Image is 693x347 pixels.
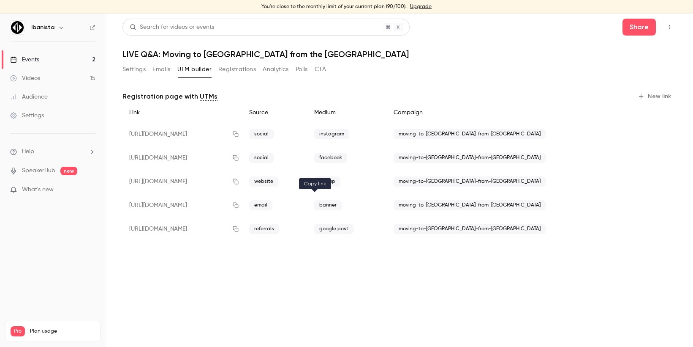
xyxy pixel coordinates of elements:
button: Emails [152,63,170,76]
span: moving-to-[GEOGRAPHIC_DATA]-from-[GEOGRAPHIC_DATA] [394,176,546,187]
div: Source [242,103,308,122]
h1: LIVE Q&A: Moving to [GEOGRAPHIC_DATA] from the [GEOGRAPHIC_DATA] [122,49,676,59]
span: instagram [314,129,349,139]
span: Pro [11,326,25,336]
div: Events [10,55,39,64]
span: What's new [22,185,54,194]
span: new [60,167,77,175]
button: CTA [315,63,326,76]
span: popup [314,176,340,187]
button: UTM builder [177,63,212,76]
span: banner [314,200,342,210]
div: [URL][DOMAIN_NAME] [122,146,242,170]
a: SpeakerHub [22,166,55,175]
span: Help [22,147,34,156]
div: Link [122,103,242,122]
div: [URL][DOMAIN_NAME] [122,217,242,241]
button: Share [622,19,656,36]
button: New link [634,90,676,103]
div: Campaign [387,103,636,122]
span: google post [314,224,353,234]
p: Registration page with [122,91,217,102]
iframe: Noticeable Trigger [85,186,95,194]
a: Upgrade [410,3,432,10]
span: moving-to-[GEOGRAPHIC_DATA]-from-[GEOGRAPHIC_DATA] [394,200,546,210]
span: website [249,176,278,187]
button: Polls [296,63,308,76]
span: social [249,153,274,163]
div: [URL][DOMAIN_NAME] [122,170,242,193]
img: Ibanista [11,21,24,34]
a: UTMs [200,91,217,102]
div: Settings [10,111,44,120]
span: social [249,129,274,139]
span: moving-to-[GEOGRAPHIC_DATA]-from-[GEOGRAPHIC_DATA] [394,224,546,234]
span: moving-to-[GEOGRAPHIC_DATA]-from-[GEOGRAPHIC_DATA] [394,129,546,139]
button: Settings [122,63,146,76]
span: referrals [249,224,279,234]
div: Medium [307,103,387,122]
span: facebook [314,153,347,163]
span: Plan usage [30,328,95,335]
span: email [249,200,272,210]
div: Search for videos or events [130,23,214,32]
button: Analytics [263,63,289,76]
span: moving-to-[GEOGRAPHIC_DATA]-from-[GEOGRAPHIC_DATA] [394,153,546,163]
div: [URL][DOMAIN_NAME] [122,122,242,146]
li: help-dropdown-opener [10,147,95,156]
button: Registrations [218,63,256,76]
div: Videos [10,74,40,83]
div: [URL][DOMAIN_NAME] [122,193,242,217]
h6: Ibanista [31,23,54,32]
div: Audience [10,93,48,101]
